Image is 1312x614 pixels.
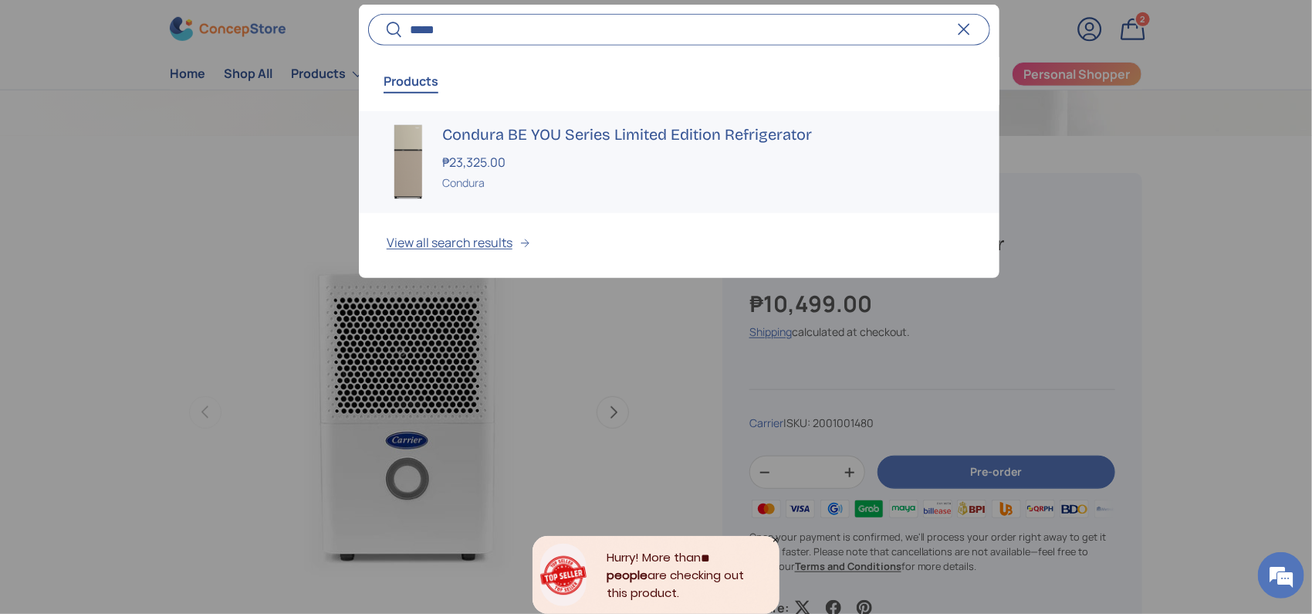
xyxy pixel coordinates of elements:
textarea: Type your message and hit 'Enter' [8,422,294,476]
div: Condura [442,174,972,190]
button: View all search results [359,212,999,277]
h3: Condura BE YOU Series Limited Edition Refrigerator [442,123,972,144]
button: Products [384,63,438,98]
span: We're online! [90,195,213,351]
div: Close [772,536,779,544]
a: Condura BE YOU Series Limited Edition Refrigerator ₱23,325.00 Condura [359,110,999,212]
strong: ₱23,325.00 [442,153,509,170]
div: Minimize live chat window [253,8,290,45]
div: Chat with us now [80,87,259,107]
